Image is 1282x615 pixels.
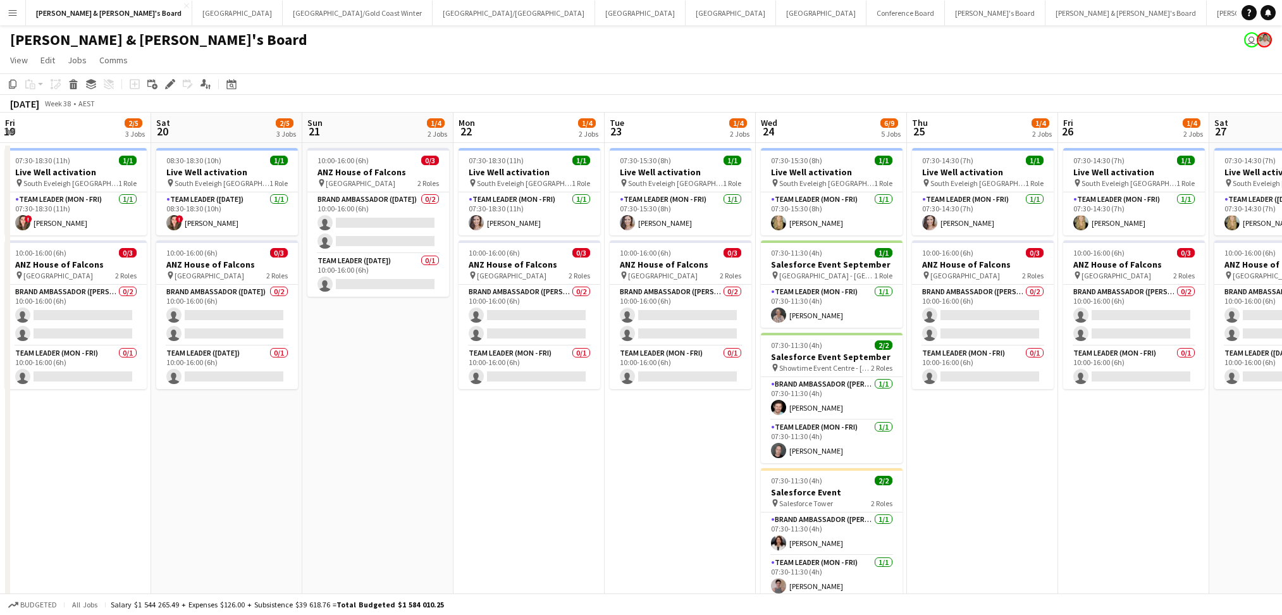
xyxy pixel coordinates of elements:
[1257,32,1272,47] app-user-avatar: Arrence Torres
[1244,32,1259,47] app-user-avatar: James Millard
[866,1,945,25] button: Conference Board
[336,600,444,609] span: Total Budgeted $1 584 010.25
[20,600,57,609] span: Budgeted
[595,1,686,25] button: [GEOGRAPHIC_DATA]
[686,1,776,25] button: [GEOGRAPHIC_DATA]
[6,598,59,612] button: Budgeted
[283,1,433,25] button: [GEOGRAPHIC_DATA]/Gold Coast Winter
[945,1,1045,25] button: [PERSON_NAME]'s Board
[776,1,866,25] button: [GEOGRAPHIC_DATA]
[70,600,100,609] span: All jobs
[433,1,595,25] button: [GEOGRAPHIC_DATA]/[GEOGRAPHIC_DATA]
[111,600,444,609] div: Salary $1 544 265.49 + Expenses $126.00 + Subsistence $39 618.76 =
[192,1,283,25] button: [GEOGRAPHIC_DATA]
[1045,1,1207,25] button: [PERSON_NAME] & [PERSON_NAME]'s Board
[26,1,192,25] button: [PERSON_NAME] & [PERSON_NAME]'s Board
